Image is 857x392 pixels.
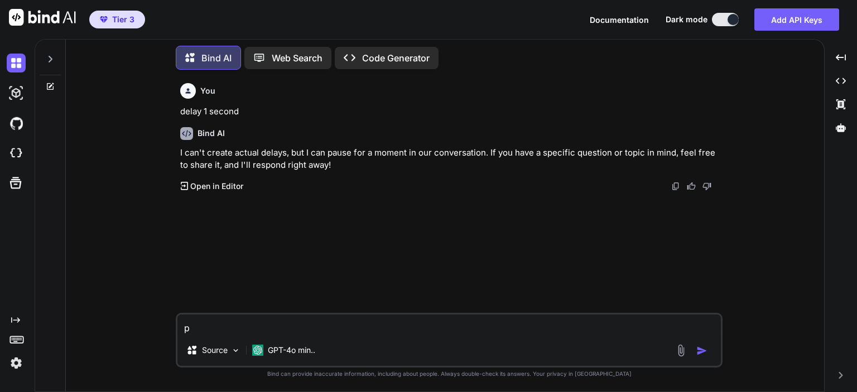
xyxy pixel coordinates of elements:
[696,345,707,356] img: icon
[202,345,228,356] p: Source
[671,182,680,191] img: copy
[7,84,26,103] img: darkAi-studio
[252,345,263,356] img: GPT-4o mini
[702,182,711,191] img: dislike
[590,15,649,25] span: Documentation
[754,8,839,31] button: Add API Keys
[666,14,707,25] span: Dark mode
[7,144,26,163] img: cloudideIcon
[112,14,134,25] span: Tier 3
[180,105,720,118] p: delay 1 second
[200,85,215,96] h6: You
[687,182,696,191] img: like
[7,114,26,133] img: githubDark
[7,354,26,372] img: settings
[268,345,315,356] p: GPT-4o min..
[201,51,232,65] p: Bind AI
[190,181,243,192] p: Open in Editor
[675,344,687,357] img: attachment
[100,16,108,23] img: premium
[590,14,649,26] button: Documentation
[362,51,430,65] p: Code Generator
[89,11,145,28] button: premiumTier 3
[180,147,720,172] p: I can't create actual delays, but I can pause for a moment in our conversation. If you have a spe...
[176,370,723,378] p: Bind can provide inaccurate information, including about people. Always double-check its answers....
[231,346,240,355] img: Pick Models
[177,314,721,335] textarea: p
[7,54,26,72] img: darkChat
[9,9,76,26] img: Bind AI
[272,51,322,65] p: Web Search
[198,128,225,139] h6: Bind AI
